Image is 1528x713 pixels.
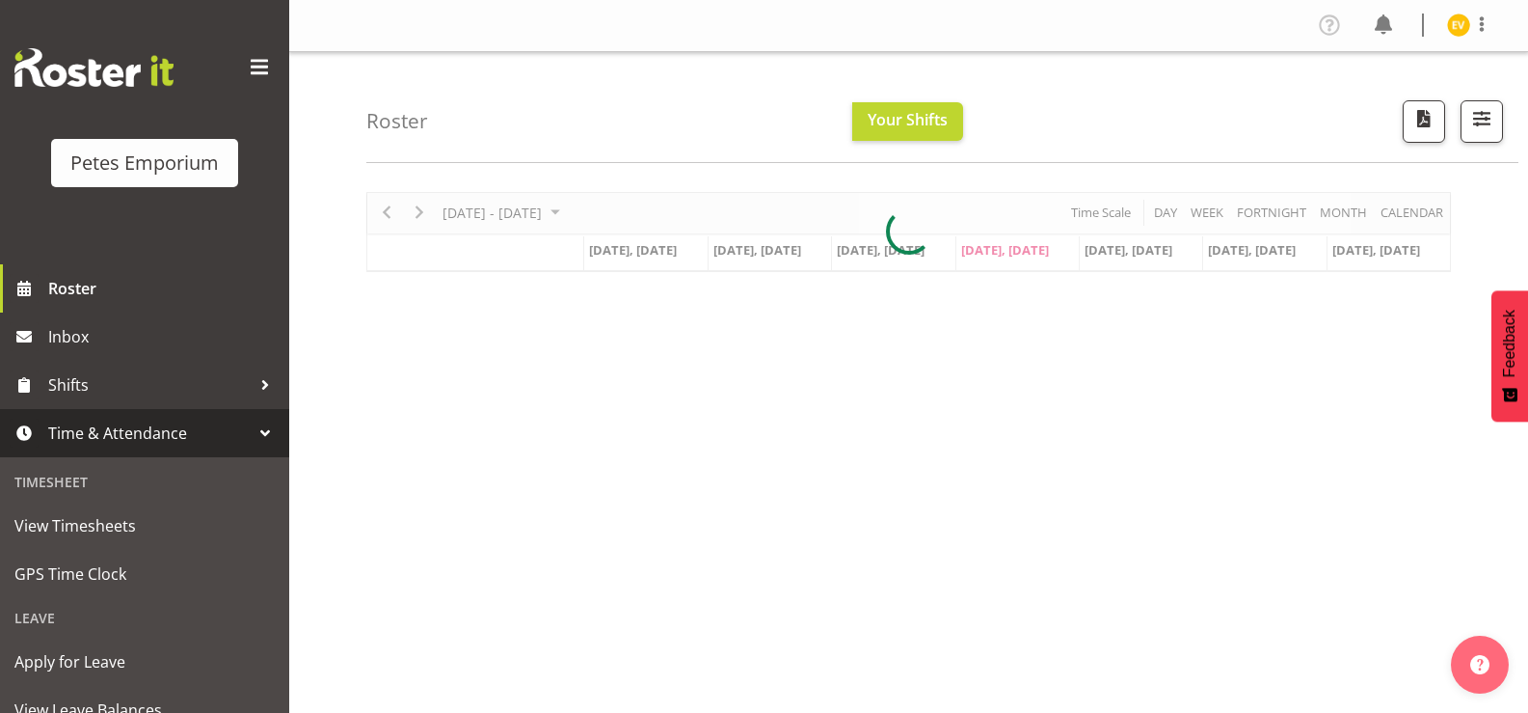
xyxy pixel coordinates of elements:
[366,110,428,132] h4: Roster
[5,502,284,550] a: View Timesheets
[48,274,280,303] span: Roster
[1470,655,1489,674] img: help-xxl-2.png
[70,149,219,178] div: Petes Emporium
[14,48,174,87] img: Rosterit website logo
[48,322,280,351] span: Inbox
[1501,310,1518,377] span: Feedback
[14,647,275,676] span: Apply for Leave
[48,370,251,399] span: Shifts
[5,638,284,686] a: Apply for Leave
[1447,14,1470,37] img: eva-vailini10223.jpg
[14,511,275,540] span: View Timesheets
[868,109,948,130] span: Your Shifts
[1461,100,1503,143] button: Filter Shifts
[14,560,275,589] span: GPS Time Clock
[5,598,284,638] div: Leave
[1491,290,1528,422] button: Feedback - Show survey
[852,102,963,141] button: Your Shifts
[1403,100,1445,143] button: Download a PDF of the roster according to the set date range.
[5,550,284,598] a: GPS Time Clock
[48,419,251,448] span: Time & Attendance
[5,462,284,502] div: Timesheet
